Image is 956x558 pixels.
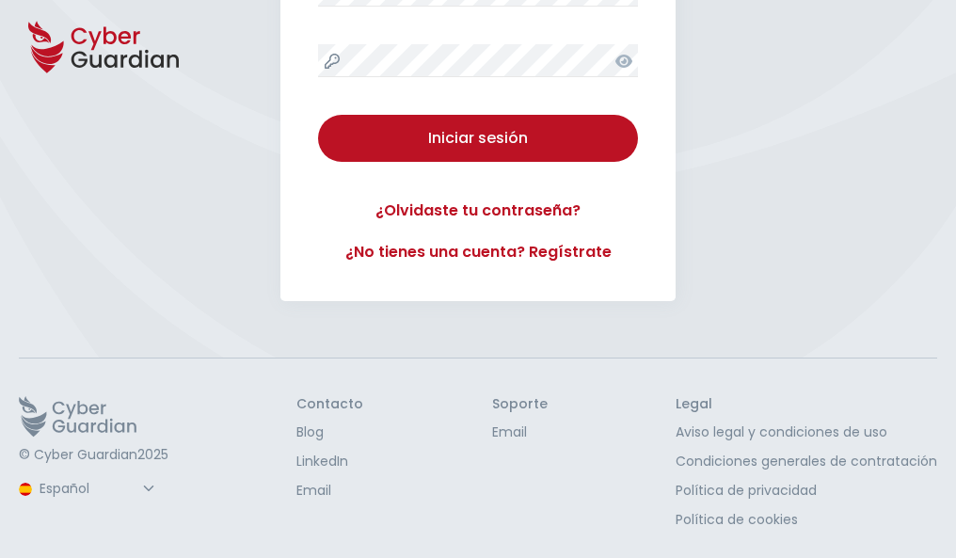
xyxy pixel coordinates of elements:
a: Condiciones generales de contratación [676,452,937,471]
p: © Cyber Guardian 2025 [19,447,168,464]
a: Aviso legal y condiciones de uso [676,422,937,442]
a: Blog [296,422,363,442]
a: ¿Olvidaste tu contraseña? [318,199,638,222]
a: LinkedIn [296,452,363,471]
h3: Soporte [492,396,548,413]
img: region-logo [19,483,32,496]
div: Iniciar sesión [332,127,624,150]
a: Email [296,481,363,501]
a: ¿No tienes una cuenta? Regístrate [318,241,638,263]
a: Política de privacidad [676,481,937,501]
h3: Contacto [296,396,363,413]
a: Email [492,422,548,442]
button: Iniciar sesión [318,115,638,162]
h3: Legal [676,396,937,413]
a: Política de cookies [676,510,937,530]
